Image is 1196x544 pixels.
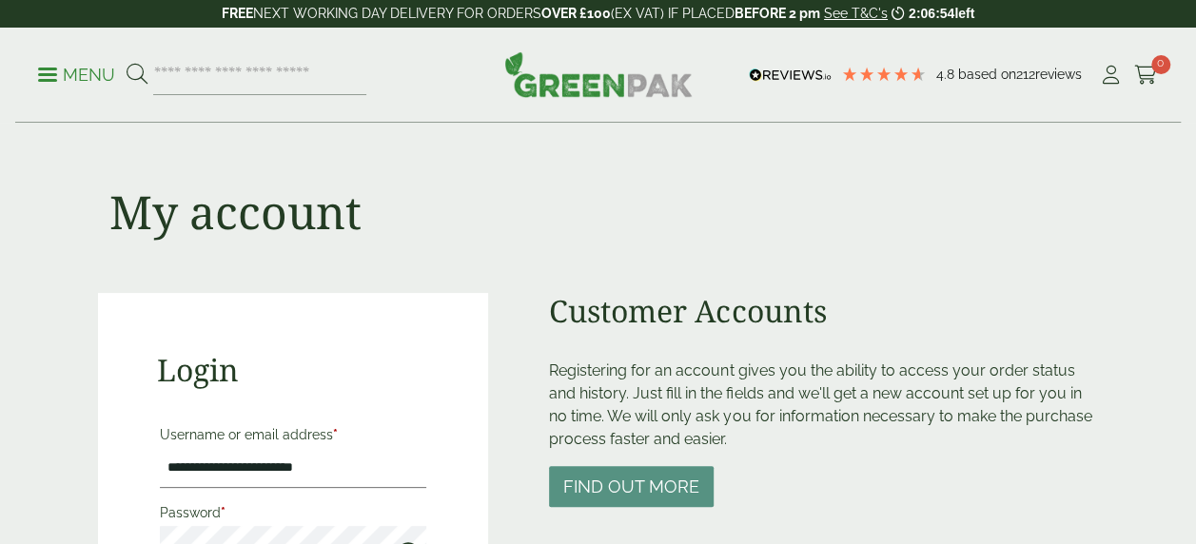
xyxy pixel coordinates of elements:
span: reviews [1035,67,1082,82]
p: Registering for an account gives you the ability to access your order status and history. Just fi... [549,359,1098,451]
h1: My account [109,185,362,240]
a: See T&C's [824,6,888,21]
span: left [954,6,974,21]
button: Find out more [549,466,714,507]
strong: OVER £100 [541,6,611,21]
span: Based on [958,67,1016,82]
img: GreenPak Supplies [504,51,693,97]
p: Menu [38,64,115,87]
span: 0 [1151,55,1170,74]
a: Menu [38,64,115,83]
div: 4.79 Stars [841,66,927,83]
span: 2:06:54 [909,6,954,21]
strong: FREE [222,6,253,21]
span: 4.8 [936,67,958,82]
strong: BEFORE 2 pm [735,6,820,21]
i: Cart [1134,66,1158,85]
span: 212 [1016,67,1035,82]
h2: Login [157,352,430,388]
label: Username or email address [160,421,427,448]
label: Password [160,499,427,526]
a: 0 [1134,61,1158,89]
a: Find out more [549,478,714,496]
img: REVIEWS.io [749,68,832,82]
i: My Account [1099,66,1123,85]
h2: Customer Accounts [549,293,1098,329]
